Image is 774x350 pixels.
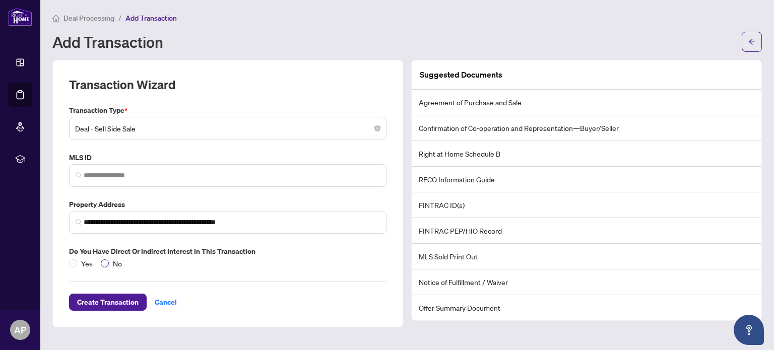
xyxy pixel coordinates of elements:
[76,172,82,178] img: search_icon
[155,294,177,310] span: Cancel
[374,125,380,131] span: close-circle
[412,115,761,141] li: Confirmation of Co-operation and Representation—Buyer/Seller
[118,12,121,24] li: /
[14,323,26,337] span: AP
[8,8,32,26] img: logo
[412,269,761,295] li: Notice of Fulfillment / Waiver
[63,14,114,23] span: Deal Processing
[77,294,139,310] span: Create Transaction
[412,90,761,115] li: Agreement of Purchase and Sale
[420,68,502,81] article: Suggested Documents
[412,167,761,192] li: RECO Information Guide
[52,15,59,22] span: home
[69,246,386,257] label: Do you have direct or indirect interest in this transaction
[412,218,761,244] li: FINTRAC PEP/HIO Record
[412,192,761,218] li: FINTRAC ID(s)
[412,295,761,320] li: Offer Summary Document
[69,152,386,163] label: MLS ID
[734,315,764,345] button: Open asap
[76,219,82,225] img: search_icon
[147,294,185,311] button: Cancel
[52,34,163,50] h1: Add Transaction
[69,105,386,116] label: Transaction Type
[109,258,126,269] span: No
[69,294,147,311] button: Create Transaction
[77,258,97,269] span: Yes
[69,199,386,210] label: Property Address
[412,244,761,269] li: MLS Sold Print Out
[748,38,755,45] span: arrow-left
[412,141,761,167] li: Right at Home Schedule B
[75,119,380,138] span: Deal - Sell Side Sale
[69,77,175,93] h2: Transaction Wizard
[125,14,177,23] span: Add Transaction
